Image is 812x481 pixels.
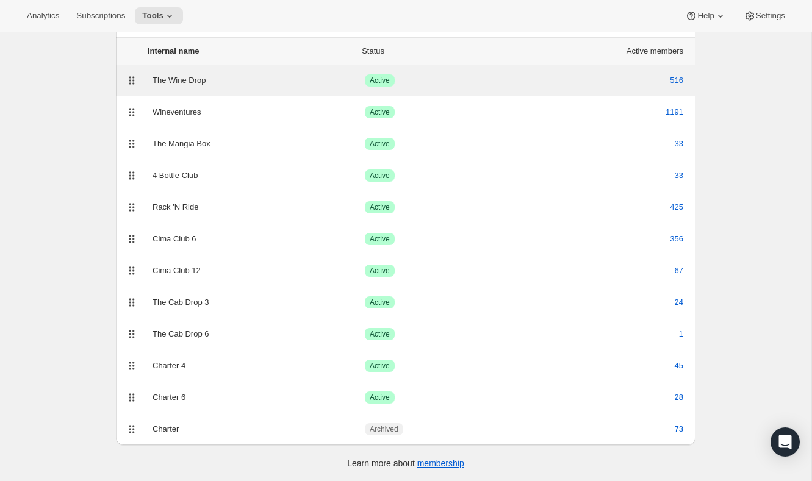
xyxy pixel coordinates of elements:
button: 33 [667,166,691,185]
div: Wineventures [153,106,365,118]
span: Active [370,202,390,212]
span: 516 [670,74,683,87]
span: Settings [756,11,785,21]
div: Internal name [148,45,199,57]
button: 1 [672,324,691,344]
button: 28 [667,388,691,407]
button: 33 [667,134,691,154]
span: Help [697,11,714,21]
span: Active [370,171,390,180]
div: The Wine Drop [153,74,365,87]
button: 356 [663,229,691,249]
div: Cima Club 6 [153,233,365,245]
div: 4 Bottle Club [153,169,365,182]
div: The Mangia Box [153,138,365,150]
span: 67 [675,265,683,277]
button: 516 [663,71,691,90]
div: The Cab Drop 3 [153,296,365,308]
span: 28 [675,391,683,404]
span: Subscriptions [76,11,125,21]
span: 45 [675,360,683,372]
span: Active [370,139,390,149]
span: Active [370,393,390,402]
span: 24 [675,296,683,308]
button: Settings [736,7,792,24]
span: 356 [670,233,683,245]
span: Active [370,76,390,85]
span: 1 [679,328,683,340]
div: Active members [627,45,683,57]
p: Learn more about [347,457,464,469]
span: 33 [675,138,683,150]
span: Active [370,298,390,307]
button: 1191 [658,102,691,122]
span: Active [370,234,390,244]
span: 1191 [666,106,683,118]
button: Subscriptions [69,7,132,24]
button: 73 [667,419,691,439]
span: 33 [675,169,683,182]
div: Rack 'N Ride [153,201,365,213]
div: Cima Club 12 [153,265,365,277]
span: 73 [675,423,683,435]
span: Tools [142,11,163,21]
button: 24 [667,293,691,312]
div: Status [362,45,522,57]
a: membership [417,458,464,468]
span: 425 [670,201,683,213]
span: Analytics [27,11,59,21]
div: Open Intercom Messenger [771,427,800,457]
div: Charter 4 [153,360,365,372]
span: Active [370,329,390,339]
div: The Cab Drop 6 [153,328,365,340]
button: Analytics [20,7,66,24]
div: Charter 6 [153,391,365,404]
button: 425 [663,198,691,217]
button: 67 [667,261,691,280]
span: Active [370,107,390,117]
button: 45 [667,356,691,376]
button: Help [678,7,733,24]
button: Tools [135,7,183,24]
span: Active [370,361,390,371]
span: Archived [370,424,398,434]
span: Active [370,266,390,276]
div: Charter [153,423,365,435]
